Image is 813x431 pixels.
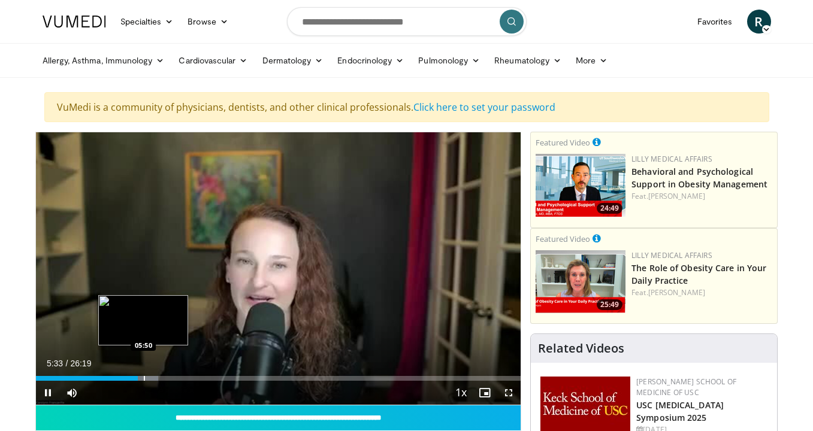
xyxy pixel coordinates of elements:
a: USC [MEDICAL_DATA] Symposium 2025 [636,399,724,423]
a: [PERSON_NAME] School of Medicine of USC [636,377,736,397]
img: e1208b6b-349f-4914-9dd7-f97803bdbf1d.png.150x105_q85_crop-smart_upscale.png [536,250,625,313]
span: 24:49 [597,203,622,214]
span: / [66,359,68,368]
a: Lilly Medical Affairs [631,250,712,260]
span: 26:19 [70,359,91,368]
a: Pulmonology [411,48,487,72]
a: Endocrinology [330,48,411,72]
a: Browse [180,10,235,34]
a: Allergy, Asthma, Immunology [35,48,172,72]
small: Featured Video [536,233,590,244]
button: Fullscreen [497,381,521,405]
a: Rheumatology [487,48,569,72]
a: Dermatology [255,48,331,72]
a: Lilly Medical Affairs [631,154,712,164]
a: [PERSON_NAME] [648,191,705,201]
a: Cardiovascular [171,48,255,72]
a: Behavioral and Psychological Support in Obesity Management [631,166,767,190]
button: Pause [36,381,60,405]
img: ba3304f6-7838-4e41-9c0f-2e31ebde6754.png.150x105_q85_crop-smart_upscale.png [536,154,625,217]
video-js: Video Player [36,132,521,405]
a: Specialties [113,10,181,34]
a: R [747,10,771,34]
span: 5:33 [47,359,63,368]
a: Click here to set your password [413,101,555,114]
div: Feat. [631,287,772,298]
div: VuMedi is a community of physicians, dentists, and other clinical professionals. [44,92,769,122]
input: Search topics, interventions [287,7,527,36]
a: More [569,48,615,72]
button: Enable picture-in-picture mode [473,381,497,405]
span: 25:49 [597,299,622,310]
button: Mute [60,381,84,405]
div: Progress Bar [36,376,521,381]
img: image.jpeg [98,295,188,345]
a: The Role of Obesity Care in Your Daily Practice [631,262,766,286]
a: Favorites [690,10,740,34]
a: 24:49 [536,154,625,217]
div: Feat. [631,191,772,202]
small: Featured Video [536,137,590,148]
h4: Related Videos [538,341,624,356]
img: VuMedi Logo [43,16,106,28]
button: Playback Rate [449,381,473,405]
a: [PERSON_NAME] [648,287,705,298]
a: 25:49 [536,250,625,313]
